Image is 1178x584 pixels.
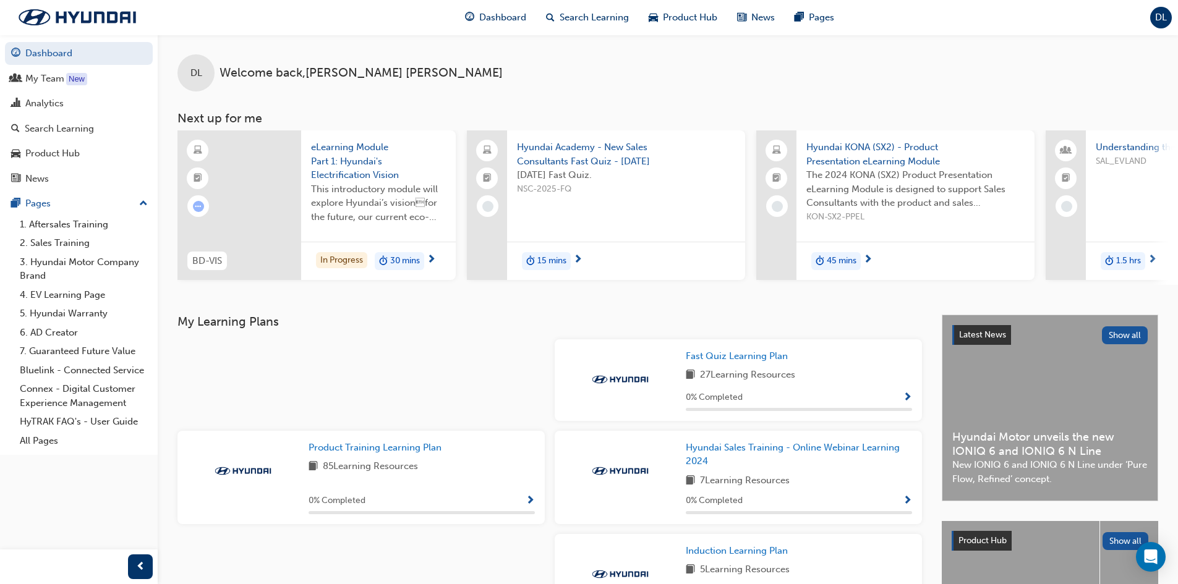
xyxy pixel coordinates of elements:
a: 2. Sales Training [15,234,153,253]
div: Product Hub [25,146,80,161]
span: duration-icon [379,253,388,269]
span: 0 % Completed [686,494,743,508]
button: Show Progress [903,493,912,509]
a: Bluelink - Connected Service [15,361,153,380]
span: Pages [809,11,834,25]
span: Dashboard [479,11,526,25]
span: Product Hub [663,11,717,25]
span: learningRecordVerb_NONE-icon [772,201,783,212]
div: Analytics [25,96,64,111]
span: prev-icon [136,559,145,575]
span: news-icon [737,10,746,25]
span: 5 Learning Resources [700,562,790,578]
span: Show Progress [903,392,912,404]
span: chart-icon [11,98,20,109]
a: My Team [5,67,153,90]
a: Induction Learning Plan [686,544,793,558]
span: booktick-icon [1062,171,1070,187]
span: Hyundai Sales Training - Online Webinar Learning 2024 [686,442,900,467]
span: car-icon [11,148,20,159]
span: next-icon [863,255,873,266]
span: Product Training Learning Plan [309,442,442,453]
div: My Team [25,72,64,86]
a: Product Hub [5,142,153,165]
div: News [25,172,49,186]
img: Trak [586,465,654,477]
span: learningRecordVerb_ATTEMPT-icon [193,201,204,212]
img: Trak [6,4,148,30]
span: book-icon [686,562,695,578]
button: Show all [1102,326,1148,344]
h3: My Learning Plans [177,315,922,329]
span: KON-SX2-PPEL [806,210,1025,224]
span: 30 mins [390,254,420,268]
span: NSC-2025-FQ [517,182,735,197]
a: News [5,167,153,190]
a: 3. Hyundai Motor Company Brand [15,253,153,286]
span: Product Hub [958,535,1007,546]
a: BD-VISeLearning Module Part 1: Hyundai's Electrification VisionThis introductory module will expl... [177,130,456,280]
a: Search Learning [5,117,153,140]
a: Connex - Digital Customer Experience Management [15,379,153,412]
span: eLearning Module Part 1: Hyundai's Electrification Vision [311,140,446,182]
span: 45 mins [827,254,856,268]
span: 0 % Completed [686,391,743,405]
span: people-icon [11,74,20,85]
span: book-icon [309,459,318,475]
button: DashboardMy TeamAnalyticsSearch LearningProduct HubNews [5,40,153,192]
span: guage-icon [465,10,474,25]
span: learningResourceType_ELEARNING-icon [194,143,202,159]
img: Trak [209,465,277,477]
span: The 2024 KONA (SX2) Product Presentation eLearning Module is designed to support Sales Consultant... [806,168,1025,210]
span: up-icon [139,196,148,212]
span: pages-icon [795,10,804,25]
a: Latest NewsShow all [952,325,1148,345]
div: Search Learning [25,122,94,136]
span: 85 Learning Resources [323,459,418,475]
span: duration-icon [816,253,824,269]
a: Hyundai Sales Training - Online Webinar Learning 2024 [686,441,912,468]
span: Show Progress [526,496,535,507]
div: In Progress [316,252,367,269]
a: Product Training Learning Plan [309,441,446,455]
span: Search Learning [560,11,629,25]
span: next-icon [1148,255,1157,266]
span: duration-icon [1105,253,1114,269]
span: 27 Learning Resources [700,368,795,383]
span: learningRecordVerb_NONE-icon [1061,201,1072,212]
a: 7. Guaranteed Future Value [15,342,153,361]
a: HyTRAK FAQ's - User Guide [15,412,153,431]
div: Open Intercom Messenger [1136,542,1166,572]
a: Hyundai KONA (SX2) - Product Presentation eLearning ModuleThe 2024 KONA (SX2) Product Presentatio... [756,130,1035,280]
span: DL [190,66,202,80]
div: Tooltip anchor [66,73,87,85]
span: New IONIQ 6 and IONIQ 6 N Line under ‘Pure Flow, Refined’ concept. [952,458,1148,486]
span: book-icon [686,473,695,489]
img: Trak [586,373,654,386]
span: News [751,11,775,25]
a: car-iconProduct Hub [639,5,727,30]
span: Show Progress [903,496,912,507]
span: news-icon [11,174,20,185]
span: booktick-icon [772,171,781,187]
button: Pages [5,192,153,215]
a: guage-iconDashboard [455,5,536,30]
span: 15 mins [537,254,566,268]
a: news-iconNews [727,5,785,30]
span: people-icon [1062,143,1070,159]
span: book-icon [686,368,695,383]
span: [DATE] Fast Quiz. [517,168,735,182]
span: car-icon [649,10,658,25]
span: booktick-icon [194,171,202,187]
span: 0 % Completed [309,494,365,508]
a: Product HubShow all [952,531,1148,551]
span: learningRecordVerb_NONE-icon [482,201,493,212]
button: Show Progress [526,493,535,509]
span: Hyundai Motor unveils the new IONIQ 6 and IONIQ 6 N Line [952,430,1148,458]
a: Hyundai Academy - New Sales Consultants Fast Quiz - [DATE][DATE] Fast Quiz.NSC-2025-FQduration-ic... [467,130,745,280]
span: 7 Learning Resources [700,473,790,489]
span: DL [1155,11,1167,25]
span: next-icon [427,255,436,266]
span: Latest News [959,329,1006,340]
